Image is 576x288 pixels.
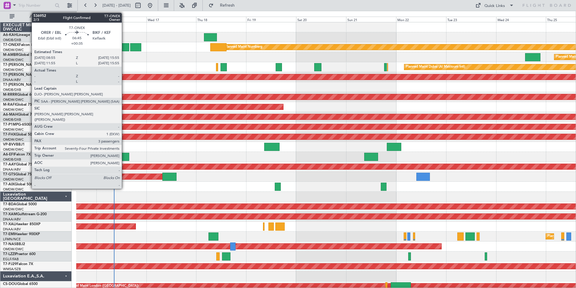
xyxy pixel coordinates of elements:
span: T7-AAY [3,163,16,166]
span: CS-DOU [3,282,17,286]
button: All Aircraft [7,12,65,21]
div: Wed 17 [146,17,196,22]
span: M-AMBR [3,53,18,57]
a: OMDW/DWC [3,207,24,212]
a: OMDW/DWC [3,187,24,192]
a: OMDB/DXB [3,157,21,162]
span: M-RRRR [3,93,17,97]
span: T7-[PERSON_NAME] [3,73,38,77]
div: Tue 16 [96,17,146,22]
div: Planned Maint Dubai (Al Maktoum Intl) [406,62,465,72]
a: OMDB/DXB [3,88,21,92]
span: T7-LZZI [3,252,15,256]
a: OMDW/DWC [3,177,24,182]
span: T7-ONEX [3,43,19,47]
div: Thu 18 [196,17,246,22]
a: A6-EFIFalcon 7X [3,153,31,156]
span: M-RAFI [3,103,16,107]
span: All Aircraft [16,14,64,19]
a: T7-NASBBJ2 [3,242,25,246]
a: OMDB/DXB [3,38,21,42]
a: DNAA/ABV [3,167,21,172]
a: OMDW/DWC [3,58,24,62]
button: Refresh [206,1,242,10]
a: T7-XAMGulfstream G-200 [3,213,47,216]
span: T7-[PERSON_NAME] [3,83,38,87]
a: VP-BVVBBJ1 [3,143,25,146]
div: Quick Links [484,3,505,9]
a: OMDB/DXB [3,117,21,122]
span: A6-EFI [3,153,14,156]
span: T7-AIX [3,183,14,186]
a: T7-[PERSON_NAME]Global 7500 [3,63,58,67]
a: OMDW/DWC [3,68,24,72]
span: T7-XAM [3,213,17,216]
a: T7-XALHawker 850XP [3,222,40,226]
span: T7-GTS [3,173,15,176]
a: A6-KAHLineage 1000 [3,33,40,37]
a: T7-LZZIPraetor 600 [3,252,36,256]
a: CS-DOUGlobal 6500 [3,282,38,286]
a: EGLF/FAB [3,257,19,261]
span: T7-PJ29 [3,262,17,266]
span: T7-XAL [3,222,15,226]
a: T7-AAYGlobal 7500 [3,163,36,166]
a: OMDW/DWC [3,147,24,152]
a: T7-[PERSON_NAME]Global 6000 [3,83,58,87]
span: T7-FHX [3,133,16,136]
a: T7-ONEXFalcon 8X [3,43,36,47]
span: A6-MAH [3,113,18,117]
a: OMDW/DWC [3,98,24,102]
div: Fri 19 [246,17,296,22]
div: Planned Maint Nurnberg [225,43,262,52]
a: DNAA/ABV [3,227,21,232]
span: T7-EMI [3,232,15,236]
span: T7-[PERSON_NAME] [3,63,38,67]
a: A6-MAHGlobal 7500 [3,113,38,117]
div: Mon 22 [396,17,446,22]
a: T7-EMIHawker 900XP [3,232,40,236]
a: M-RAFIGlobal 7500 [3,103,36,107]
a: T7-[PERSON_NAME]Global 6000 [3,73,58,77]
a: T7-P1MPG-650ER [3,123,33,126]
a: T7-FHXGlobal 5000 [3,133,36,136]
a: OMDW/DWC [3,107,24,112]
a: WMSA/SZB [3,267,21,271]
div: Wed 24 [496,17,546,22]
span: Refresh [215,3,240,8]
a: T7-AIXGlobal 5000 [3,183,35,186]
div: Tue 23 [446,17,496,22]
a: OMDW/DWC [3,48,24,52]
a: OMDW/DWC [3,127,24,132]
a: T7-GTSGlobal 7500 [3,173,36,176]
button: Quick Links [472,1,517,10]
a: DNAA/ABV [3,217,21,222]
a: DNAA/ABV [3,78,21,82]
span: T7-BDA [3,203,16,206]
input: Trip Number [18,1,53,10]
span: [DATE] - [DATE] [102,3,131,8]
a: M-RRRRGlobal 6000 [3,93,38,97]
a: M-AMBRGlobal 5000 [3,53,39,57]
div: Sun 21 [346,17,396,22]
a: T7-PJ29Falcon 7X [3,262,33,266]
a: LFMN/NCE [3,237,21,242]
a: OMDW/DWC [3,247,24,251]
div: [DATE] [77,12,88,17]
a: OMDW/DWC [3,137,24,142]
span: A6-KAH [3,33,17,37]
span: T7-NAS [3,242,16,246]
span: VP-BVV [3,143,16,146]
a: T7-BDAGlobal 5000 [3,203,37,206]
div: Sat 20 [296,17,346,22]
span: T7-P1MP [3,123,18,126]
